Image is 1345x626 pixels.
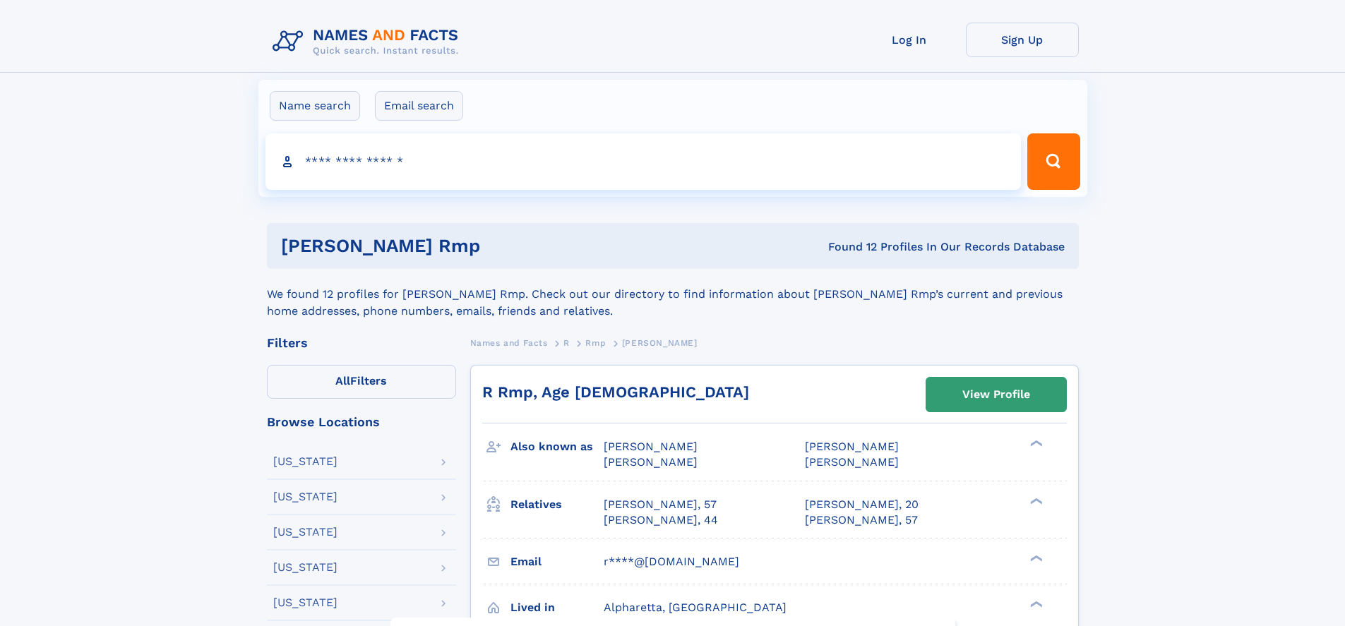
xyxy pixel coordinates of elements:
[805,440,899,453] span: [PERSON_NAME]
[273,562,337,573] div: [US_STATE]
[267,269,1079,320] div: We found 12 profiles for [PERSON_NAME] Rmp. Check out our directory to find information about [PE...
[805,497,919,512] a: [PERSON_NAME], 20
[281,237,654,255] h1: [PERSON_NAME] Rmp
[622,338,698,348] span: [PERSON_NAME]
[273,526,337,538] div: [US_STATE]
[335,374,350,387] span: All
[267,365,456,399] label: Filters
[604,512,718,528] a: [PERSON_NAME], 44
[273,597,337,608] div: [US_STATE]
[853,23,966,57] a: Log In
[273,456,337,467] div: [US_STATE]
[604,601,787,614] span: Alpharetta, [GEOGRAPHIC_DATA]
[273,491,337,502] div: [US_STATE]
[563,338,570,348] span: R
[510,435,604,459] h3: Also known as
[563,334,570,351] a: R
[654,239,1065,255] div: Found 12 Profiles In Our Records Database
[510,493,604,517] h3: Relatives
[585,334,606,351] a: Rmp
[585,338,606,348] span: Rmp
[1027,553,1044,562] div: ❯
[1027,133,1080,190] button: Search Button
[604,497,717,512] a: [PERSON_NAME], 57
[604,455,698,469] span: [PERSON_NAME]
[267,416,456,428] div: Browse Locations
[482,383,749,401] a: R Rmp, Age [DEMOGRAPHIC_DATA]
[966,23,1079,57] a: Sign Up
[267,337,456,349] div: Filters
[270,91,360,121] label: Name search
[1027,496,1044,505] div: ❯
[470,334,548,351] a: Names and Facts
[926,378,1066,411] a: View Profile
[510,550,604,574] h3: Email
[962,378,1030,411] div: View Profile
[805,455,899,469] span: [PERSON_NAME]
[265,133,1022,190] input: search input
[267,23,470,61] img: Logo Names and Facts
[604,440,698,453] span: [PERSON_NAME]
[1027,599,1044,608] div: ❯
[510,596,604,620] h3: Lived in
[805,512,918,528] a: [PERSON_NAME], 57
[375,91,463,121] label: Email search
[1027,439,1044,448] div: ❯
